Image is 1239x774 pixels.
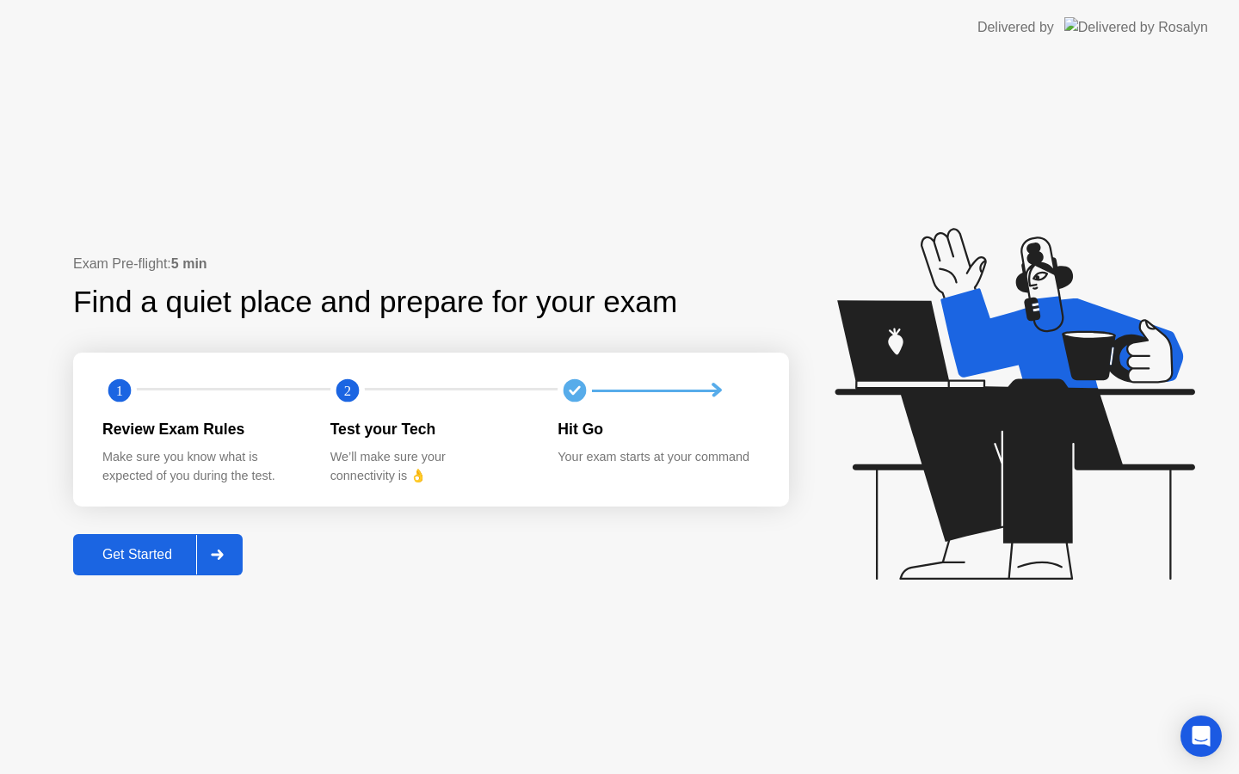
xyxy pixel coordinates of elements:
[977,17,1054,38] div: Delivered by
[73,534,243,575] button: Get Started
[558,418,758,440] div: Hit Go
[558,448,758,467] div: Your exam starts at your command
[73,279,680,325] div: Find a quiet place and prepare for your exam
[116,383,123,399] text: 1
[330,418,531,440] div: Test your Tech
[1180,716,1222,757] div: Open Intercom Messenger
[330,448,531,485] div: We’ll make sure your connectivity is 👌
[102,448,303,485] div: Make sure you know what is expected of you during the test.
[73,254,789,274] div: Exam Pre-flight:
[78,547,196,562] div: Get Started
[344,383,351,399] text: 2
[171,256,207,271] b: 5 min
[102,418,303,440] div: Review Exam Rules
[1064,17,1208,37] img: Delivered by Rosalyn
